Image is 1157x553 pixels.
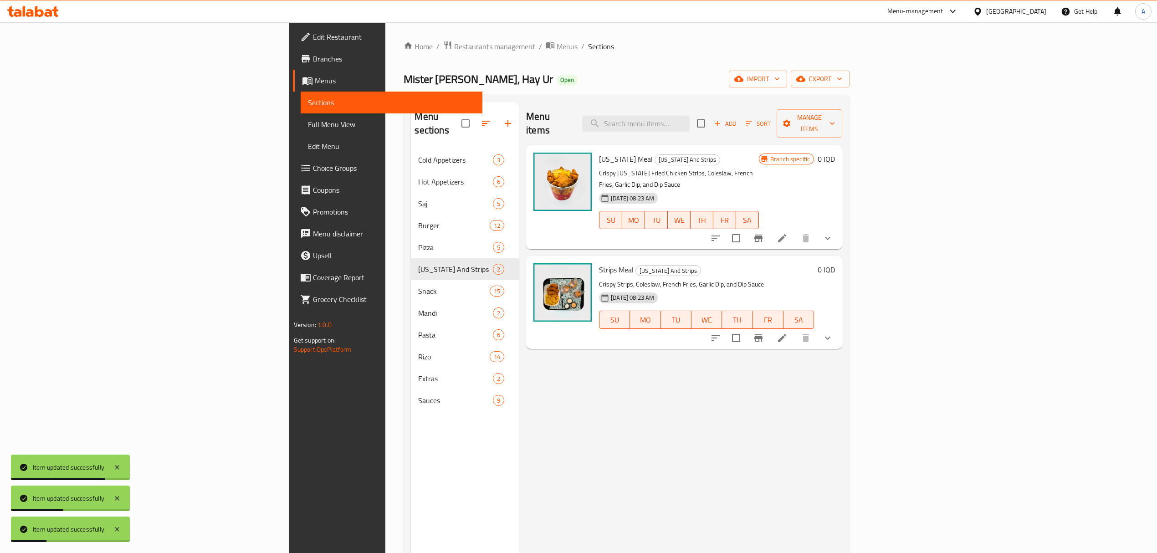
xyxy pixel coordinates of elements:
[635,265,701,276] div: Kentucky And Strips
[411,215,519,236] div: Burger12
[418,286,489,297] span: Snack
[753,311,783,329] button: FR
[747,327,769,349] button: Branch-specific-item
[33,493,104,503] div: Item updated successfully
[418,198,493,209] span: Saj
[822,233,833,244] svg: Show Choices
[493,395,504,406] div: items
[418,395,493,406] span: Sauces
[475,113,497,134] span: Sort sections
[411,302,519,324] div: Mandi2
[599,211,622,229] button: SU
[411,145,519,415] nav: Menu sections
[418,264,493,275] div: Kentucky And Strips
[301,113,482,135] a: Full Menu View
[418,242,493,253] span: Pizza
[411,389,519,411] div: Sauces9
[493,176,504,187] div: items
[539,41,542,52] li: /
[1142,6,1145,16] span: A
[817,327,839,349] button: show more
[665,313,688,327] span: TU
[313,31,475,42] span: Edit Restaurant
[557,41,578,52] span: Menus
[294,343,352,355] a: Support.OpsPlatform
[607,293,658,302] span: [DATE] 08:23 AM
[740,214,755,227] span: SA
[795,227,817,249] button: delete
[411,193,519,215] div: Saj5
[308,119,475,130] span: Full Menu View
[746,118,771,129] span: Sort
[493,264,504,275] div: items
[705,227,727,249] button: sort-choices
[767,155,814,164] span: Branch specific
[661,311,691,329] button: TU
[411,171,519,193] div: Hot Appetizers6
[411,280,519,302] div: Snack15
[490,351,504,362] div: items
[822,333,833,343] svg: Show Choices
[308,97,475,108] span: Sections
[691,211,713,229] button: TH
[603,214,619,227] span: SU
[493,374,504,383] span: 2
[313,53,475,64] span: Branches
[454,41,535,52] span: Restaurants management
[711,117,740,131] span: Add item
[711,117,740,131] button: Add
[526,110,571,137] h2: Menu items
[736,73,780,85] span: import
[626,214,641,227] span: MO
[418,329,493,340] span: Pasta
[818,153,835,165] h6: 0 IQD
[777,233,788,244] a: Edit menu item
[418,176,493,187] span: Hot Appetizers
[456,114,475,133] span: Select all sections
[497,113,519,134] button: Add section
[313,272,475,283] span: Coverage Report
[655,154,720,165] div: Kentucky And Strips
[418,220,489,231] span: Burger
[630,311,660,329] button: MO
[582,116,690,132] input: search
[599,279,814,290] p: Crispy Strips, Coleslaw, French Fries, Garlic Dip, and Dip Sauce
[293,26,482,48] a: Edit Restaurant
[418,264,493,275] span: [US_STATE] And Strips
[533,153,592,211] img: Kentucky Meal
[33,524,104,534] div: Item updated successfully
[493,243,504,252] span: 5
[493,154,504,165] div: items
[727,328,746,348] span: Select to update
[418,373,493,384] div: Extras
[795,327,817,349] button: delete
[301,135,482,157] a: Edit Menu
[33,462,104,472] div: Item updated successfully
[294,334,336,346] span: Get support on:
[557,75,578,86] div: Open
[655,154,720,165] span: [US_STATE] And Strips
[603,313,626,327] span: SU
[649,214,664,227] span: TU
[747,227,769,249] button: Branch-specific-item
[301,92,482,113] a: Sections
[411,346,519,368] div: Rizo14
[743,117,773,131] button: Sort
[313,206,475,217] span: Promotions
[777,333,788,343] a: Edit menu item
[418,307,493,318] div: Mandi
[493,178,504,186] span: 6
[599,168,759,190] p: Crispy [US_STATE] Fried Chicken Strips, Coleslaw, French Fries, Garlic Dip, and Dip Sauce
[313,184,475,195] span: Coupons
[695,313,718,327] span: WE
[411,324,519,346] div: Pasta6
[418,154,493,165] span: Cold Appetizers
[493,198,504,209] div: items
[722,311,753,329] button: TH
